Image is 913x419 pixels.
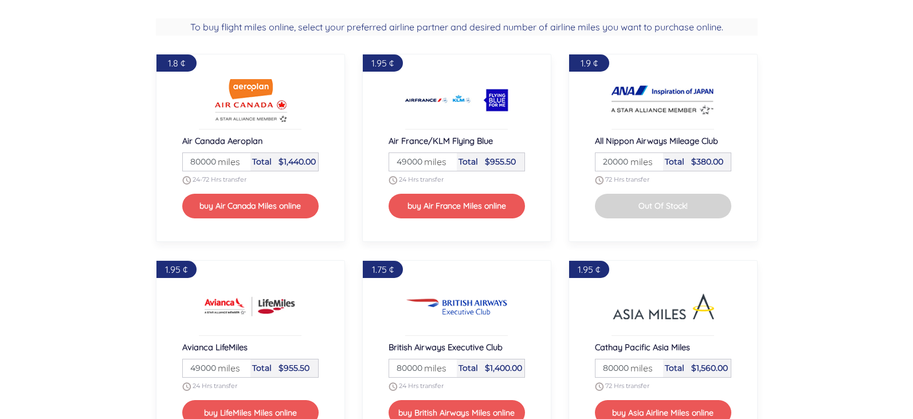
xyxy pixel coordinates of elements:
span: Total [252,363,272,373]
img: schedule.png [595,176,604,185]
span: miles [212,155,240,169]
img: Buy Air France/KLM Flying Blue Airline miles online [405,77,508,123]
span: 24 Hrs transfer [193,382,237,390]
span: $380.00 [691,156,723,167]
img: schedule.png [595,382,604,391]
span: $1,440.00 [279,156,316,167]
span: $1,560.00 [691,363,728,373]
span: $1,400.00 [485,363,522,373]
span: Avianca LifeMiles [182,342,248,353]
img: schedule.png [182,382,191,391]
span: British Airways Executive Club [389,342,503,353]
h2: To buy flight miles online, select your preferred airline partner and desired number of airline m... [156,18,758,36]
span: miles [418,361,446,375]
img: Buy Cathay Pacific Asia Miles Airline miles online [612,284,715,330]
span: 72 Hrs transfer [605,175,649,183]
span: $955.50 [279,363,309,373]
span: miles [418,155,446,169]
span: 24 Hrs transfer [399,382,444,390]
span: 1.95 ¢ [165,264,187,275]
button: Out Of Stock! [595,194,731,218]
img: Buy Avianca LifeMiles Airline miles online [199,284,302,330]
img: Buy Air Canada Aeroplan Airline miles online [199,77,302,123]
span: Air France/KLM Flying Blue [389,135,493,146]
span: 24-72 Hrs transfer [193,175,246,183]
span: 72 Hrs transfer [605,382,649,390]
button: buy Air France Miles online [389,194,525,218]
span: 1.95 ¢ [578,264,600,275]
span: 1.8 ¢ [168,57,185,69]
span: Total [459,363,478,373]
img: schedule.png [389,176,397,185]
span: Total [252,156,272,167]
img: Buy All Nippon Airways Mileage Club Airline miles online [612,77,715,123]
span: Total [665,363,684,373]
span: $955.50 [485,156,516,167]
span: Total [459,156,478,167]
span: 1.75 ¢ [372,264,394,275]
span: Cathay Pacific Asia Miles [595,342,690,353]
span: miles [212,361,240,375]
span: All Nippon Airways Mileage Club [595,135,718,146]
img: schedule.png [182,176,191,185]
span: 24 Hrs transfer [399,175,444,183]
img: schedule.png [389,382,397,391]
span: 1.95 ¢ [371,57,394,69]
span: miles [625,155,653,169]
span: Total [665,156,684,167]
span: Air Canada Aeroplan [182,135,262,146]
span: miles [625,361,653,375]
span: 1.9 ¢ [581,57,598,69]
img: Buy British Airways Executive Club Airline miles online [405,284,508,330]
button: buy Air Canada Miles online [182,194,319,218]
